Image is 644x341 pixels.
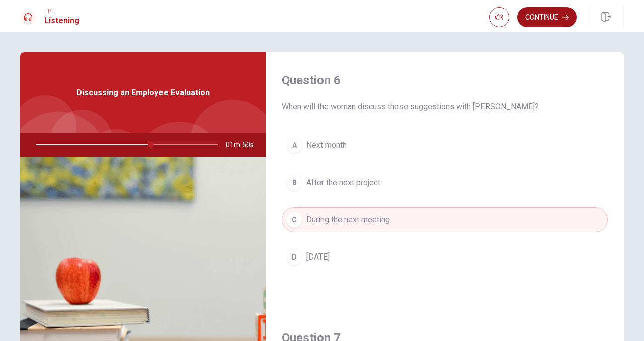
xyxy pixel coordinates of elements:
[44,8,79,15] span: EPT
[286,249,302,265] div: D
[282,101,608,113] span: When will the woman discuss these suggestions with [PERSON_NAME]?
[286,175,302,191] div: B
[76,87,210,99] span: Discussing an Employee Evaluation
[306,177,380,189] span: After the next project
[517,7,577,27] button: Continue
[44,15,79,27] h1: Listening
[306,139,347,151] span: Next month
[286,137,302,153] div: A
[282,72,608,89] h4: Question 6
[286,212,302,228] div: C
[306,214,390,226] span: During the next meeting
[282,207,608,232] button: CDuring the next meeting
[282,170,608,195] button: BAfter the next project
[306,251,330,263] span: [DATE]
[282,244,608,270] button: D[DATE]
[226,133,262,157] span: 01m 50s
[282,133,608,158] button: ANext month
